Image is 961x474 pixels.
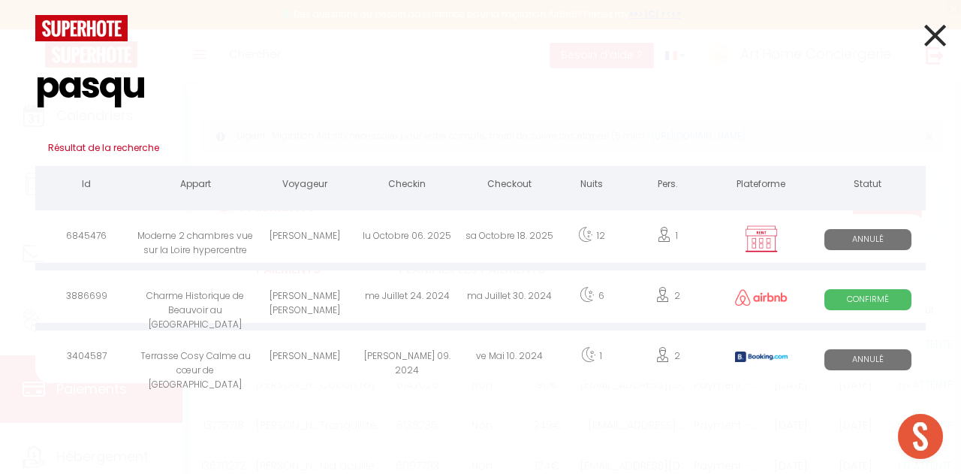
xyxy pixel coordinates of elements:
div: 6 [561,274,623,323]
img: booking2.png [735,352,788,363]
th: Checkout [458,166,560,207]
div: 6845476 [35,214,137,263]
input: Tapez pour rechercher... [35,41,926,130]
div: 3404587 [35,334,137,383]
span: Confirmé [824,289,911,309]
div: Ouvrir le chat [898,414,943,459]
div: me Juillet 24. 2024 [356,274,458,323]
div: Terrasse Cosy Calme au cœur de [GEOGRAPHIC_DATA] [137,334,253,383]
div: sa Octobre 18. 2025 [458,214,560,263]
div: Charme Historique de Beauvoir au [GEOGRAPHIC_DATA] [137,274,253,323]
th: Id [35,166,137,207]
div: 1 [623,214,712,263]
h3: Résultat de la recherche [35,130,926,166]
th: Appart [137,166,253,207]
div: [PERSON_NAME] 09. 2024 [356,334,458,383]
div: lu Octobre 06. 2025 [356,214,458,263]
th: Plateforme [712,166,809,207]
img: airbnb2.png [735,289,788,306]
div: 1 [561,334,623,383]
div: 12 [561,214,623,263]
th: Statut [810,166,926,207]
th: Pers. [623,166,712,207]
div: 2 [623,274,712,323]
div: Moderne 2 chambres vue sur la Loire hypercentre [137,214,253,263]
div: 2 [623,334,712,383]
div: [PERSON_NAME] [PERSON_NAME] [254,274,356,323]
div: [PERSON_NAME] [254,334,356,383]
span: Annulé [824,349,911,370]
div: [PERSON_NAME] [254,214,356,263]
div: 3886699 [35,274,137,323]
div: ma Juillet 30. 2024 [458,274,560,323]
img: rent.png [743,225,780,253]
span: Annulé [824,229,911,249]
div: ve Mai 10. 2024 [458,334,560,383]
th: Nuits [561,166,623,207]
th: Voyageur [254,166,356,207]
th: Checkin [356,166,458,207]
img: logo [35,15,128,41]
